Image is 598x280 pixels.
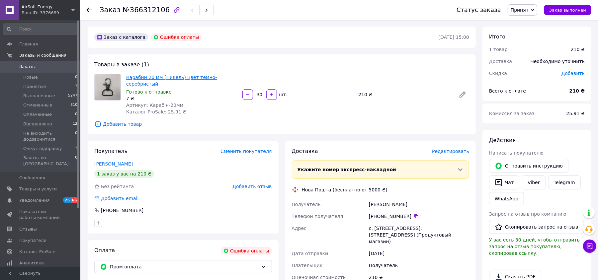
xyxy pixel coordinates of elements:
[151,33,202,41] div: Ошибка оплаты
[561,71,585,76] span: Добавить
[75,84,77,90] span: 3
[456,88,469,101] a: Редактировать
[19,197,49,203] span: Уведомления
[23,111,52,117] span: Оплаченные
[68,93,77,99] span: 5247
[527,54,589,69] div: Необходимо уточнить
[489,71,507,76] span: Скидка
[75,155,77,167] span: 0
[292,275,346,280] span: Оценочная стоимость
[489,47,508,52] span: 1 товар
[489,59,512,64] span: Доставка
[489,150,544,156] span: Написать покупателю
[292,251,328,256] span: Дата отправки
[126,75,217,87] a: Карабин 20 мм (Никель) цвет темно-серебристый
[292,263,323,268] span: Плательщик
[19,260,44,266] span: Аналитика
[571,46,585,53] div: 210 ₴
[19,249,55,255] span: Каталог ProSale
[23,155,75,167] span: Заказы из [GEOGRAPHIC_DATA]
[19,238,46,244] span: Покупатели
[94,247,115,253] span: Оплата
[368,222,470,247] div: с. [STREET_ADDRESS]: [STREET_ADDRESS] (Продуктовый магазин)
[23,121,52,127] span: Відправлено
[110,263,258,270] span: Пром-оплата
[23,130,75,142] span: Не виходить додзвонитися
[19,226,37,232] span: Отзывы
[489,175,519,189] button: Чат
[569,88,585,94] b: 210 ₴
[75,74,77,80] span: 0
[23,74,38,80] span: Новые
[23,84,46,90] span: Принятые
[221,247,272,255] div: Ошибка оплаты
[19,175,45,181] span: Сообщения
[94,170,154,178] div: 1 заказ у вас на 210 ₴
[356,90,453,99] div: 210 ₴
[489,34,505,40] span: Итого
[123,6,170,14] span: №366312106
[544,5,591,15] button: Заказ выполнен
[3,23,78,35] input: Поиск
[100,6,121,14] span: Заказ
[489,88,526,94] span: Всего к оплате
[94,61,149,68] span: Товары в заказе (1)
[23,93,55,99] span: Выполненные
[23,146,62,152] span: Очікує відправку
[489,137,516,143] span: Действия
[95,74,121,100] img: Карабин 20 мм (Никель) цвет темно-серебристый
[75,130,77,142] span: 0
[100,207,144,214] div: [PHONE_NUMBER]
[489,211,566,217] span: Запрос на отзыв про компанию
[549,8,586,13] span: Заказ выполнен
[63,197,71,203] span: 25
[489,237,580,256] span: У вас есть 30 дней, чтобы отправить запрос на отзыв покупателю, скопировав ссылку.
[432,149,469,154] span: Редактировать
[278,91,288,98] div: шт.
[73,121,77,127] span: 12
[126,103,183,108] span: Артикул: Карабін-20мм
[489,192,524,205] a: WhatsApp
[368,259,470,271] div: Получатель
[457,7,501,13] div: Статус заказа
[292,148,318,154] span: Доставка
[126,109,186,114] span: Каталог ProSale: 25.91 ₴
[94,148,128,154] span: Покупатель
[94,195,139,202] div: Добавить email
[19,64,36,70] span: Заказы
[368,247,470,259] div: [DATE]
[489,111,535,116] span: Комиссия за заказ
[126,95,237,102] div: 7 ₴
[75,146,77,152] span: 3
[22,10,80,16] div: Ваш ID: 3376689
[71,197,78,203] span: 65
[298,167,396,172] span: Укажите номер экспресс-накладной
[522,175,545,189] a: Viber
[22,4,71,10] span: AirSoft Energy
[126,89,172,95] span: Готово к отправке
[489,220,584,234] button: Скопировать запрос на отзыв
[292,202,321,207] span: Получатель
[86,7,92,13] div: Вернуться назад
[100,195,139,202] div: Добавить email
[489,159,568,173] button: Отправить инструкцию
[439,35,469,40] time: [DATE] 15:00
[70,102,77,108] span: 810
[511,7,529,13] span: Принят
[220,149,272,154] span: Сменить покупателя
[292,226,306,231] span: Адрес
[75,111,77,117] span: 0
[300,186,389,193] div: Нова Пошта (бесплатно от 5000 ₴)
[566,111,585,116] span: 25.91 ₴
[94,33,148,41] div: Заказ с каталога
[19,41,38,47] span: Главная
[548,175,581,189] a: Telegram
[94,120,469,128] span: Добавить товар
[23,102,52,108] span: Отмененные
[101,184,134,189] span: Без рейтинга
[19,52,66,58] span: Заказы и сообщения
[292,214,343,219] span: Телефон получателя
[19,209,61,221] span: Показатели работы компании
[94,161,133,167] a: [PERSON_NAME]
[19,186,57,192] span: Товары и услуги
